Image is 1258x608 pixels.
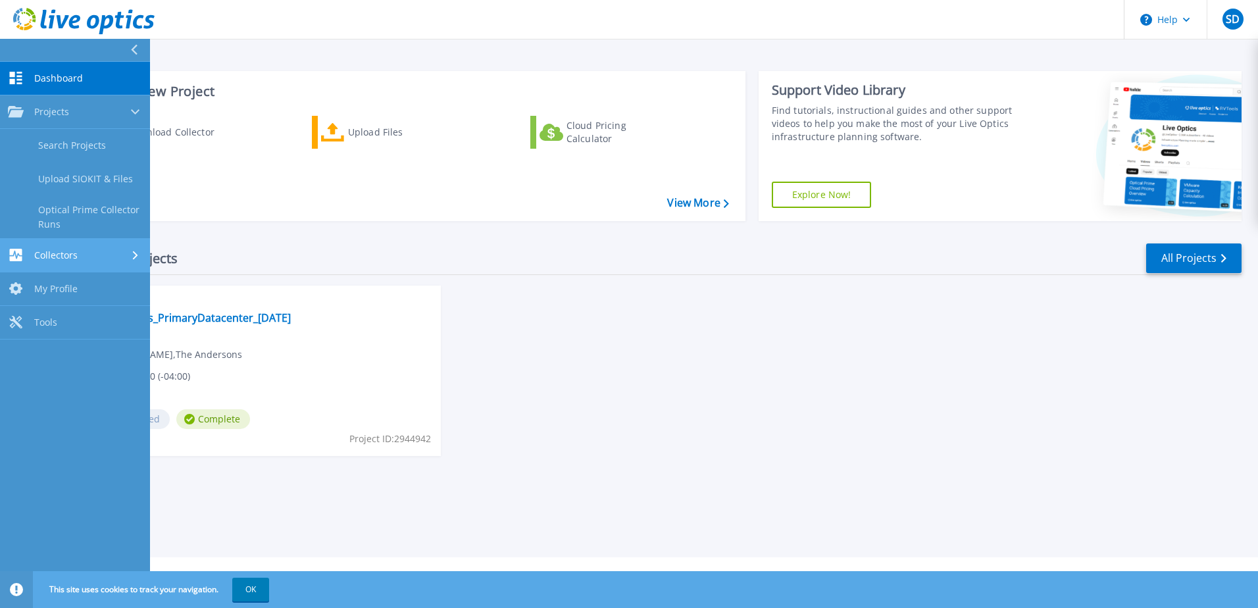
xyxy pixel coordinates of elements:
[772,104,1018,143] div: Find tutorials, instructional guides and other support videos to help you make the most of your L...
[1226,14,1240,24] span: SD
[312,116,459,149] a: Upload Files
[667,197,728,209] a: View More
[34,106,69,118] span: Projects
[34,283,78,295] span: My Profile
[530,116,677,149] a: Cloud Pricing Calculator
[99,347,242,362] span: [PERSON_NAME] , The Andersons
[772,182,872,208] a: Explore Now!
[34,72,83,84] span: Dashboard
[99,293,433,308] span: Optical Prime
[232,578,269,601] button: OK
[93,116,240,149] a: Download Collector
[34,317,57,328] span: Tools
[348,119,453,145] div: Upload Files
[36,578,269,601] span: This site uses cookies to track your navigation.
[1146,243,1242,273] a: All Projects
[349,432,431,446] span: Project ID: 2944942
[99,311,291,324] a: Andersons_PrimaryDatacenter_[DATE]
[566,119,672,145] div: Cloud Pricing Calculator
[176,409,250,429] span: Complete
[127,119,232,145] div: Download Collector
[93,84,728,99] h3: Start a New Project
[34,249,78,261] span: Collectors
[772,82,1018,99] div: Support Video Library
